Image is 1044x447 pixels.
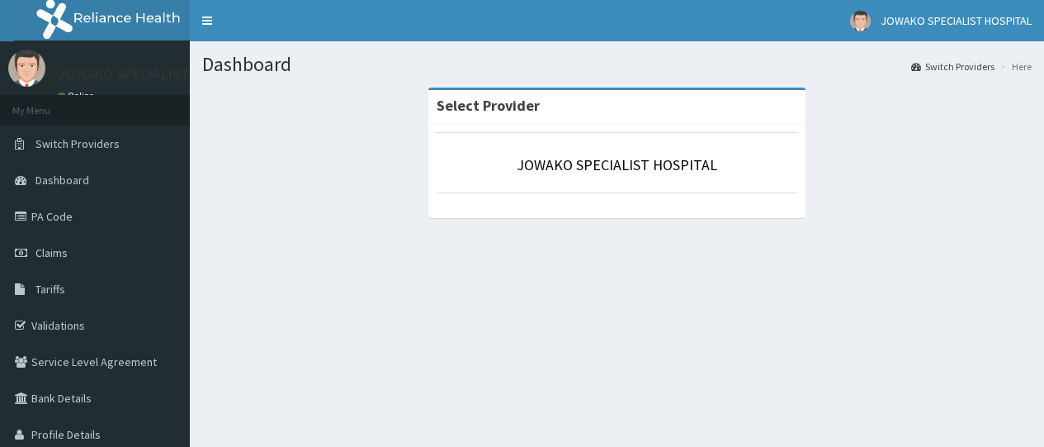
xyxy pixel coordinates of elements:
[911,59,994,74] a: Switch Providers
[8,50,45,87] img: User Image
[35,282,65,297] span: Tariffs
[58,90,97,102] a: Online
[35,173,89,188] span: Dashboard
[202,54,1032,75] h1: Dashboard
[58,67,257,82] p: JOWAKO SPECIALIST HOSPITAL
[437,96,540,115] strong: Select Provider
[35,245,68,260] span: Claims
[996,59,1032,74] li: Here
[850,11,871,31] img: User Image
[35,136,120,151] span: Switch Providers
[881,13,1032,28] span: JOWAKO SPECIALIST HOSPITAL
[517,155,717,174] a: JOWAKO SPECIALIST HOSPITAL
